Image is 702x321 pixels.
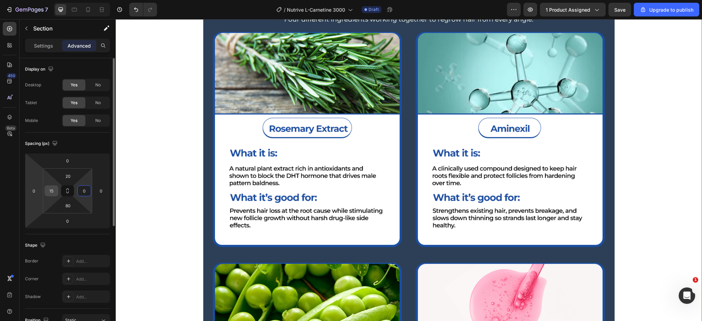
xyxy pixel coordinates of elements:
div: Upgrade to publish [640,6,693,13]
div: Add... [76,294,108,300]
div: Corner [25,276,39,282]
input: 0 [61,216,74,226]
input: 0 [79,186,89,196]
input: 20px [61,171,75,181]
input: 0 [96,186,106,196]
span: No [95,118,101,124]
div: Undo/Redo [129,3,157,16]
span: 1 product assigned [546,6,590,13]
div: Beta [5,125,16,131]
span: / [284,6,286,13]
div: Desktop [25,82,41,88]
p: Advanced [68,42,91,49]
div: Display on [25,65,55,74]
div: Add... [76,258,108,264]
button: Upgrade to publish [634,3,699,16]
div: Spacing (px) [25,139,59,148]
span: No [95,82,101,88]
span: Save [614,7,626,13]
img: gempages_514397818819969894-4d203e98-fcd9-45bf-9e0c-c5a6a49feaf5.png [93,7,291,233]
button: Save [608,3,631,16]
span: Yes [71,118,77,124]
button: 7 [3,3,51,16]
div: Shape [25,241,47,250]
iframe: Design area [116,19,702,321]
input: 15px [46,186,57,196]
p: 7 [45,5,48,14]
span: Draft [368,7,379,13]
div: Shadow [25,294,41,300]
span: Nutrive L-Carnetine 3000 [287,6,345,13]
span: Yes [71,100,77,106]
div: Add... [76,276,108,282]
span: Yes [71,82,77,88]
img: gempages_514397818819969894-31131685-8fbf-4808-b44d-782105ab2238.png [296,7,494,233]
div: Border [25,258,38,264]
button: 1 product assigned [540,3,606,16]
div: Tablet [25,100,37,106]
input: 4xl [61,200,75,211]
div: Mobile [25,118,38,124]
div: 450 [7,73,16,78]
span: No [95,100,101,106]
p: Section [33,24,89,33]
iframe: Intercom live chat [679,287,695,304]
p: Settings [34,42,53,49]
input: 0 [61,156,74,166]
span: 1 [693,277,698,283]
input: 0 [29,186,39,196]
